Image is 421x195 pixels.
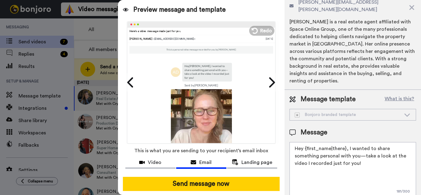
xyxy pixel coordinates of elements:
[129,37,265,41] div: [PERSON_NAME]
[184,64,229,80] p: Hey [PERSON_NAME] , I wanted to share something personal with you—take a look at the video I reco...
[148,159,161,166] span: Video
[171,67,180,77] img: ad.png
[289,18,416,85] div: [PERSON_NAME] is a real estate agent affiliated with Space Online Group, one of the many professi...
[134,144,268,157] span: This is what you are sending to your recipient’s email inbox
[241,159,272,166] span: Landing page
[383,95,416,104] button: What is this?
[295,112,401,118] div: Bonjoro branded template
[171,81,232,89] td: Sent by [PERSON_NAME]
[166,48,236,51] p: This is a personal video message recorded for you by [PERSON_NAME]
[265,37,273,41] div: [DATE]
[123,177,280,191] button: Send message now
[199,159,212,166] span: Email
[301,128,327,137] span: Message
[171,89,232,150] img: 9k=
[295,113,300,117] img: demo-template.svg
[301,95,356,104] span: Message template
